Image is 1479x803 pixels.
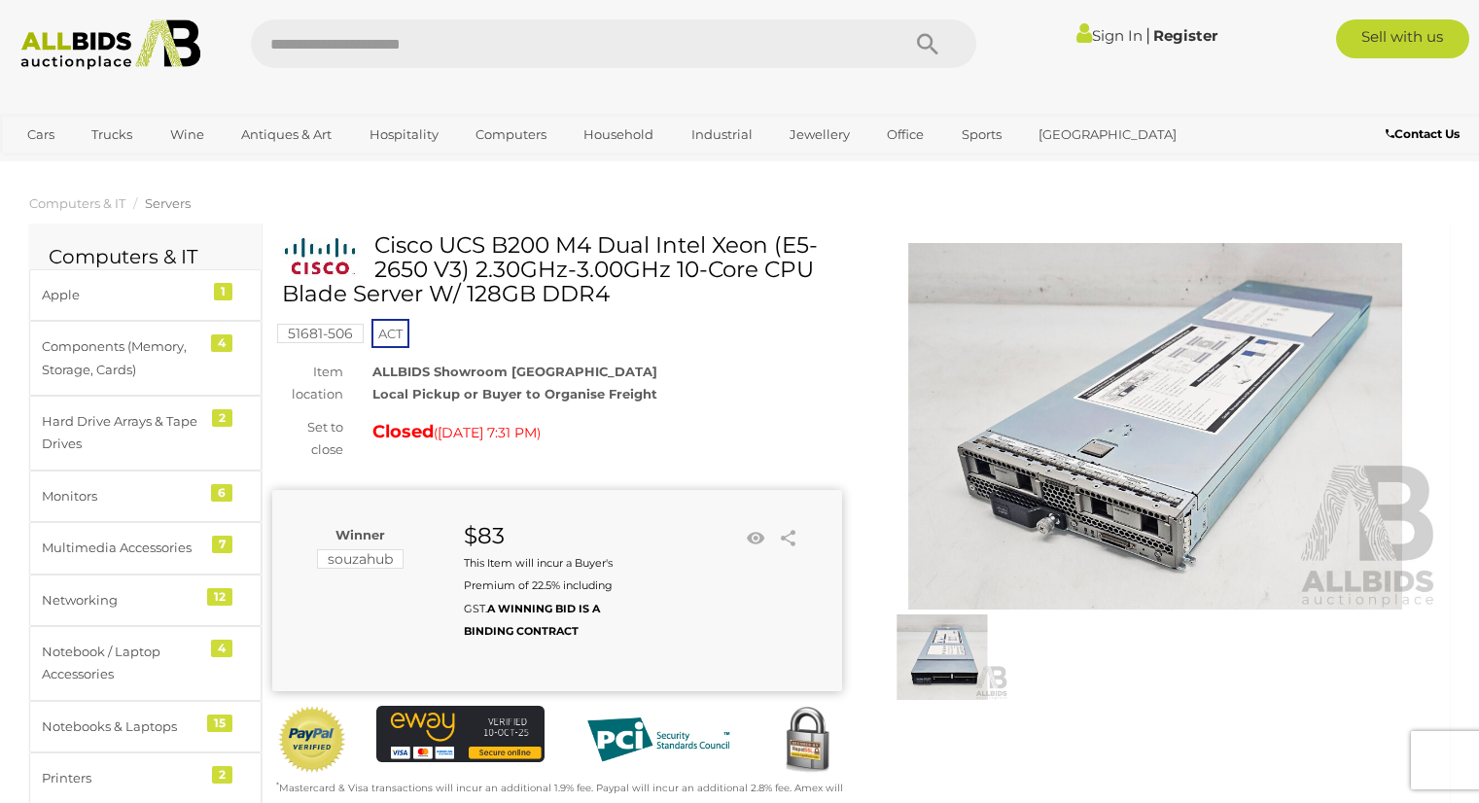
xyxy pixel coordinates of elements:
[1076,26,1143,45] a: Sign In
[29,522,262,574] a: Multimedia Accessories 7
[29,269,262,321] a: Apple 1
[949,119,1014,151] a: Sports
[1336,19,1469,58] a: Sell with us
[29,471,262,522] a: Monitors 6
[207,588,232,606] div: 12
[212,536,232,553] div: 7
[29,321,262,396] a: Components (Memory, Storage, Cards) 4
[42,410,202,456] div: Hard Drive Arrays & Tape Drives
[1386,126,1460,141] b: Contact Us
[29,575,262,626] a: Networking 12
[317,549,404,569] mark: souzahub
[258,416,358,462] div: Set to close
[464,556,613,638] small: This Item will incur a Buyer's Premium of 22.5% including GST.
[42,716,202,738] div: Notebooks & Laptops
[277,706,347,774] img: Official PayPal Seal
[372,421,434,442] strong: Closed
[42,641,202,686] div: Notebook / Laptop Accessories
[372,386,657,401] strong: Local Pickup or Buyer to Organise Freight
[29,701,262,752] a: Notebooks & Laptops 15
[376,706,546,762] img: eWAY Payment Gateway
[876,614,1008,700] img: Cisco UCS B200 M4 Dual Intel Xeon (E5-2650 V3) 2.30GHz-3.00GHz 10-Core CPU Blade Server W/ 128GB ...
[371,319,409,348] span: ACT
[212,409,232,427] div: 2
[42,284,202,306] div: Apple
[42,335,202,381] div: Components (Memory, Storage, Cards)
[29,626,262,701] a: Notebook / Laptop Accessories 4
[463,119,559,151] a: Computers
[145,195,191,211] a: Servers
[571,119,666,151] a: Household
[29,195,125,211] a: Computers & IT
[207,715,232,732] div: 15
[464,602,600,638] b: A WINNING BID IS A BINDING CONTRACT
[42,589,202,611] div: Networking
[438,424,537,441] span: [DATE] 7:31 PM
[42,485,202,507] div: Monitors
[879,19,976,68] button: Search
[79,119,145,151] a: Trucks
[1386,123,1464,145] a: Contact Us
[42,767,202,789] div: Printers
[229,119,344,151] a: Antiques & Art
[49,246,242,267] h2: Computers & IT
[11,19,211,70] img: Allbids.com.au
[211,334,232,352] div: 4
[211,640,232,657] div: 4
[277,324,364,343] mark: 51681-506
[1026,119,1189,151] a: [GEOGRAPHIC_DATA]
[158,119,217,151] a: Wine
[211,484,232,502] div: 6
[1145,24,1150,46] span: |
[777,119,863,151] a: Jewellery
[679,119,765,151] a: Industrial
[282,238,360,276] img: Cisco UCS B200 M4 Dual Intel Xeon (E5-2650 V3) 2.30GHz-3.00GHz 10-Core CPU Blade Server W/ 128GB ...
[357,119,451,151] a: Hospitality
[42,537,202,559] div: Multimedia Accessories
[277,326,364,341] a: 51681-506
[29,396,262,471] a: Hard Drive Arrays & Tape Drives 2
[464,522,505,549] strong: $83
[871,243,1441,610] img: Cisco UCS B200 M4 Dual Intel Xeon (E5-2650 V3) 2.30GHz-3.00GHz 10-Core CPU Blade Server W/ 128GB ...
[874,119,936,151] a: Office
[258,361,358,406] div: Item location
[214,283,232,300] div: 1
[1153,26,1217,45] a: Register
[772,706,842,776] img: Secured by Rapid SSL
[434,425,541,440] span: ( )
[574,706,743,773] img: PCI DSS compliant
[335,527,385,542] b: Winner
[15,119,67,151] a: Cars
[372,364,657,379] strong: ALLBIDS Showroom [GEOGRAPHIC_DATA]
[741,524,770,553] li: Watch this item
[282,233,837,307] h1: Cisco UCS B200 M4 Dual Intel Xeon (E5-2650 V3) 2.30GHz-3.00GHz 10-Core CPU Blade Server W/ 128GB ...
[212,766,232,784] div: 2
